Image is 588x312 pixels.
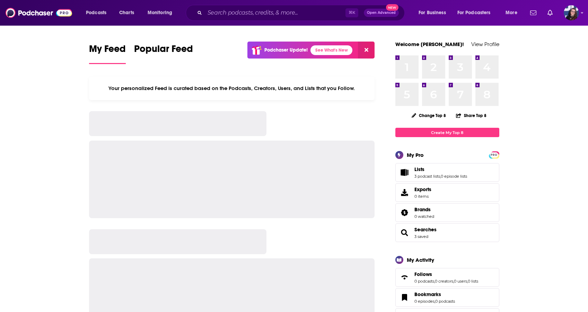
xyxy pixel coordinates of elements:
[407,152,424,158] div: My Pro
[414,186,431,193] span: Exports
[414,291,455,297] a: Bookmarks
[414,299,435,304] a: 0 episodes
[435,279,453,284] a: 0 creators
[471,41,499,47] a: View Profile
[264,47,308,53] p: Podchaser Update!
[398,188,412,197] span: Exports
[367,11,396,15] span: Open Advanced
[86,8,106,18] span: Podcasts
[527,7,539,19] a: Show notifications dropdown
[435,299,455,304] a: 0 podcasts
[564,5,579,20] button: Show profile menu
[441,174,467,179] a: 0 episode lists
[6,6,72,19] img: Podchaser - Follow, Share and Rate Podcasts
[395,41,464,47] a: Welcome [PERSON_NAME]!
[490,152,498,157] a: PRO
[453,279,454,284] span: ,
[457,8,491,18] span: For Podcasters
[453,7,501,18] button: open menu
[490,152,498,158] span: PRO
[501,7,526,18] button: open menu
[545,7,555,19] a: Show notifications dropdown
[89,43,126,59] span: My Feed
[414,226,437,233] a: Searches
[414,271,478,277] a: Follows
[564,5,579,20] img: User Profile
[395,183,499,202] a: Exports
[434,279,435,284] span: ,
[419,8,446,18] span: For Business
[395,203,499,222] span: Brands
[89,77,375,100] div: Your personalized Feed is curated based on the Podcasts, Creators, Users, and Lists that you Follow.
[414,206,431,213] span: Brands
[89,43,126,64] a: My Feed
[395,288,499,307] span: Bookmarks
[364,9,399,17] button: Open AdvancedNew
[414,279,434,284] a: 0 podcasts
[345,8,358,17] span: ⌘ K
[398,228,412,238] a: Searches
[414,271,432,277] span: Follows
[205,7,345,18] input: Search podcasts, credits, & more...
[134,43,193,64] a: Popular Feed
[414,166,424,172] span: Lists
[398,293,412,302] a: Bookmarks
[134,43,193,59] span: Popular Feed
[148,8,172,18] span: Monitoring
[414,234,428,239] a: 3 saved
[456,109,487,122] button: Share Top 8
[115,7,138,18] a: Charts
[435,299,435,304] span: ,
[564,5,579,20] span: Logged in as CallieDaruk
[414,194,431,199] span: 0 items
[407,257,434,263] div: My Activity
[468,279,478,284] a: 0 lists
[414,7,455,18] button: open menu
[414,166,467,172] a: Lists
[414,174,440,179] a: 3 podcast lists
[310,45,352,55] a: See What's New
[192,5,411,21] div: Search podcasts, credits, & more...
[467,279,468,284] span: ,
[395,268,499,287] span: Follows
[395,223,499,242] span: Searches
[398,273,412,282] a: Follows
[440,174,441,179] span: ,
[395,163,499,182] span: Lists
[386,4,398,11] span: New
[398,168,412,177] a: Lists
[395,128,499,137] a: Create My Top 8
[81,7,115,18] button: open menu
[414,206,434,213] a: Brands
[398,208,412,217] a: Brands
[506,8,517,18] span: More
[119,8,134,18] span: Charts
[454,279,467,284] a: 0 users
[407,111,450,120] button: Change Top 8
[414,214,434,219] a: 0 watched
[414,291,441,297] span: Bookmarks
[143,7,181,18] button: open menu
